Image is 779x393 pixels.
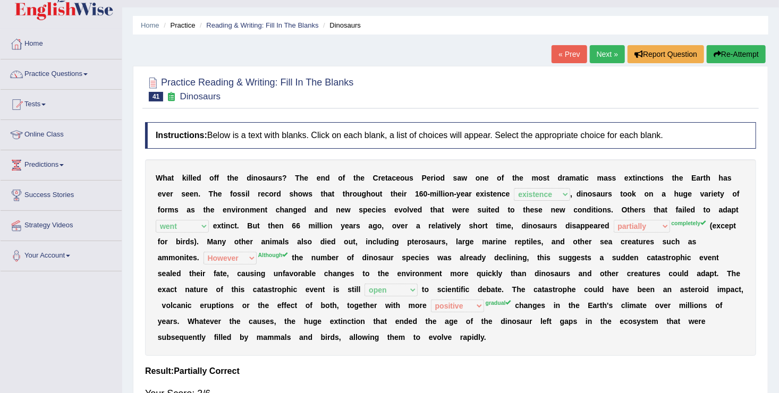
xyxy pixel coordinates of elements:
b: o [371,190,376,198]
b: a [187,206,191,214]
b: i [712,190,714,198]
b: a [576,174,580,182]
b: s [290,190,294,198]
b: t [718,190,721,198]
b: Instructions: [156,131,207,140]
b: h [230,174,234,182]
b: d [558,174,563,182]
b: h [206,206,210,214]
b: i [376,206,378,214]
a: Home [1,29,122,56]
button: Report Question [628,45,704,63]
b: E [691,174,696,182]
b: i [486,206,488,214]
b: a [167,174,172,182]
b: g [362,190,367,198]
a: Success Stories [1,181,122,207]
b: o [338,174,343,182]
b: r [275,174,278,182]
b: t [265,206,268,214]
b: i [484,190,486,198]
b: u [375,190,380,198]
b: g [293,206,298,214]
b: ? [282,174,287,182]
b: h [356,174,361,182]
b: . [198,190,200,198]
b: t [672,174,675,182]
b: r [258,190,260,198]
b: u [600,190,605,198]
b: u [270,174,275,182]
b: c [585,174,589,182]
li: Dinosaurs [320,20,361,30]
b: r [708,190,711,198]
b: h [706,174,711,182]
b: w [461,174,467,182]
b: s [592,190,597,198]
b: e [485,174,489,182]
b: i [437,190,439,198]
b: h [300,174,304,182]
b: o [588,190,592,198]
b: a [284,206,289,214]
b: c [642,174,646,182]
b: f [737,190,740,198]
b: m [430,190,436,198]
b: l [441,190,443,198]
b: e [341,206,345,214]
b: f [214,174,217,182]
b: e [427,174,431,182]
b: e [530,206,535,214]
b: l [248,190,250,198]
b: W [156,174,163,182]
b: f [502,174,504,182]
b: n [583,190,588,198]
b: 0 [424,190,428,198]
b: o [269,190,274,198]
b: s [174,206,179,214]
b: , [570,190,572,198]
b: n [289,206,293,214]
b: s [359,206,363,214]
b: n [321,174,326,182]
b: t [391,190,393,198]
b: o [476,174,480,182]
b: r [350,190,352,198]
b: t [343,190,345,198]
b: w [302,190,308,198]
b: s [612,174,616,182]
b: a [267,174,271,182]
b: n [319,206,324,214]
b: i [434,174,436,182]
b: r [238,206,240,214]
b: t [633,174,636,182]
b: s [237,190,241,198]
b: e [413,206,418,214]
b: t [490,190,493,198]
b: t [580,174,583,182]
b: t [332,190,335,198]
b: i [635,174,637,182]
b: r [431,174,434,182]
b: o [241,206,245,214]
b: w [560,206,565,214]
b: n [253,174,258,182]
b: e [185,190,190,198]
b: s [486,190,490,198]
b: v [409,206,413,214]
a: Next » [590,45,625,63]
b: n [637,174,642,182]
b: s [478,206,482,214]
b: i [583,174,585,182]
b: i [235,206,238,214]
b: m [250,206,256,214]
b: s [727,174,732,182]
b: i [648,174,650,182]
b: h [323,190,328,198]
b: s [608,174,612,182]
b: a [388,174,392,182]
b: a [604,174,608,182]
b: e [461,190,465,198]
b: h [280,206,285,214]
b: e [714,190,718,198]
